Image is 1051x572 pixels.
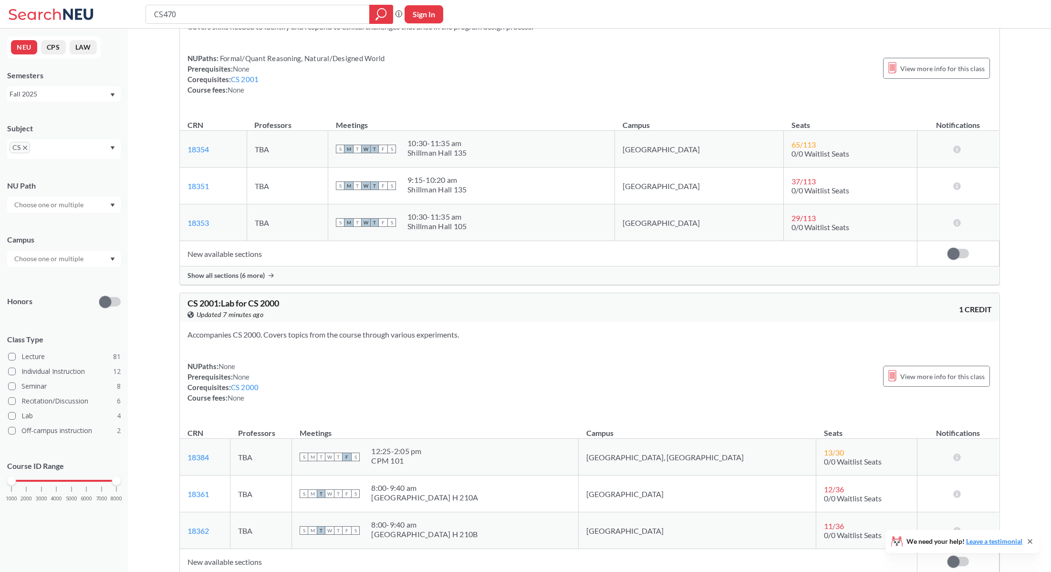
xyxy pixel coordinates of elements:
[81,496,92,501] span: 6000
[371,520,478,530] div: 8:00 - 9:40 am
[187,145,209,154] a: 18354
[371,456,421,466] div: CPM 101
[230,512,292,549] td: TBA
[336,145,344,153] span: S
[308,489,317,498] span: M
[8,424,121,437] label: Off-campus instruction
[187,53,385,95] div: NUPaths: Prerequisites: Corequisites: Course fees:
[187,361,259,403] div: NUPaths: Prerequisites: Corequisites: Course fees:
[10,253,90,265] input: Choose one or multiple
[51,496,62,501] span: 4000
[325,453,334,461] span: W
[317,526,325,535] span: T
[579,418,816,439] th: Campus
[7,139,121,159] div: CSX to remove pillDropdown arrow
[300,526,308,535] span: S
[21,496,32,501] span: 2000
[579,476,816,512] td: [GEOGRAPHIC_DATA]
[317,489,325,498] span: T
[180,241,917,266] td: New available sections
[362,145,370,153] span: W
[371,483,478,493] div: 8:00 - 9:40 am
[784,110,917,131] th: Seats
[900,63,985,74] span: View more info for this class
[7,70,121,81] div: Semesters
[959,304,992,315] span: 1 CREDIT
[117,396,121,406] span: 6
[344,145,353,153] span: M
[7,197,121,213] div: Dropdown arrow
[343,453,351,461] span: F
[344,181,353,190] span: M
[791,186,849,195] span: 0/0 Waitlist Seats
[336,218,344,227] span: S
[23,146,27,150] svg: X to remove pill
[230,418,292,439] th: Professors
[317,453,325,461] span: T
[816,418,917,439] th: Seats
[371,493,478,502] div: [GEOGRAPHIC_DATA] H 210A
[96,496,107,501] span: 7000
[379,145,387,153] span: F
[362,181,370,190] span: W
[228,85,245,94] span: None
[231,75,259,84] a: CS 2001
[407,185,467,194] div: Shillman Hall 135
[110,257,115,261] svg: Dropdown arrow
[6,496,17,501] span: 1000
[70,40,97,54] button: LAW
[7,123,121,134] div: Subject
[334,526,343,535] span: T
[230,439,292,476] td: TBA
[334,453,343,461] span: T
[791,177,816,186] span: 37 / 113
[370,145,379,153] span: T
[966,537,1022,545] a: Leave a testimonial
[228,393,245,402] span: None
[111,496,122,501] span: 8000
[379,218,387,227] span: F
[247,131,328,168] td: TBA
[791,213,816,222] span: 29 / 113
[824,521,844,530] span: 11 / 36
[187,453,209,462] a: 18384
[344,218,353,227] span: M
[10,89,109,99] div: Fall 2025
[791,149,849,158] span: 0/0 Waitlist Seats
[405,5,443,23] button: Sign In
[219,54,385,63] span: Formal/Quant Reasoning, Natural/Designed World
[362,218,370,227] span: W
[917,418,999,439] th: Notifications
[187,218,209,227] a: 18353
[8,395,121,407] label: Recitation/Discussion
[8,350,121,363] label: Lecture
[900,371,985,382] span: View more info for this class
[371,530,478,539] div: [GEOGRAPHIC_DATA] H 210B
[113,366,121,377] span: 12
[187,181,209,191] a: 18351
[370,181,379,190] span: T
[351,453,360,461] span: S
[36,496,47,501] span: 3000
[369,5,393,24] div: magnifying glass
[66,496,77,501] span: 5000
[824,494,882,503] span: 0/0 Waitlist Seats
[292,418,579,439] th: Meetings
[117,381,121,392] span: 8
[187,329,992,340] section: Accompanies CS 2000. Covers topics from the course through various experiments.
[407,175,467,185] div: 9:15 - 10:20 am
[343,489,351,498] span: F
[110,203,115,207] svg: Dropdown arrow
[233,372,250,381] span: None
[10,199,90,211] input: Choose one or multiple
[8,380,121,392] label: Seminar
[233,64,250,73] span: None
[824,457,882,466] span: 0/0 Waitlist Seats
[791,140,816,149] span: 65 / 113
[370,218,379,227] span: T
[615,110,784,131] th: Campus
[11,40,37,54] button: NEU
[353,145,362,153] span: T
[117,425,121,436] span: 2
[615,168,784,204] td: [GEOGRAPHIC_DATA]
